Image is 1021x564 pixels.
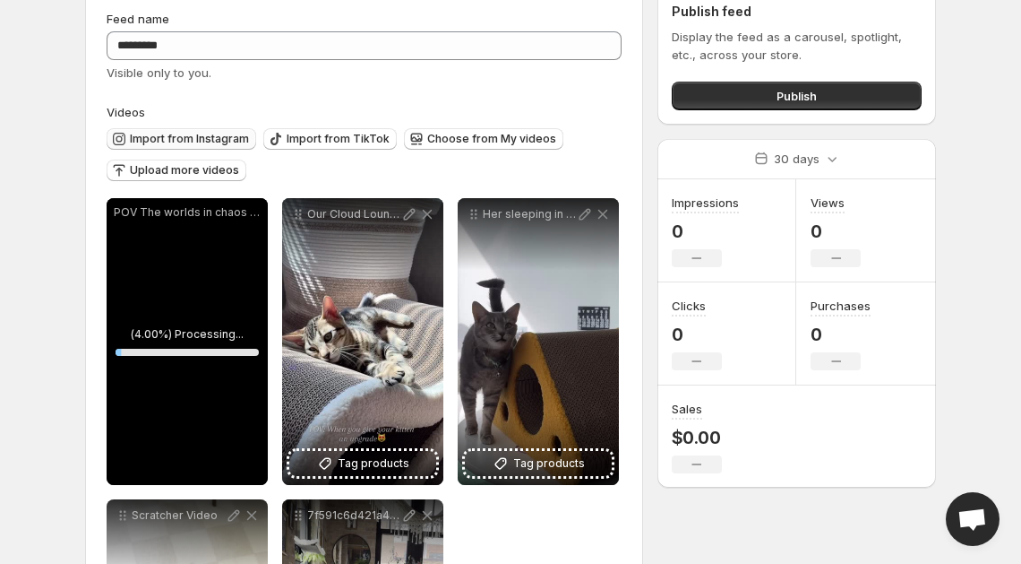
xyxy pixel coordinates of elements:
button: Tag products [289,451,436,476]
p: 30 days [774,150,819,168]
div: Our Cloud Lounge Scratcher is known for its extra-wide ergonomic design But did you know that sma... [282,198,443,485]
span: Feed name [107,12,169,26]
span: Visible only to you. [107,65,211,80]
div: Her sleeping in the hole took me outtt Its a Its a scratcher Its a cheese scratcher Available at ... [458,198,619,485]
p: Display the feed as a carousel, spotlight, etc., across your store. [672,28,922,64]
span: Choose from My videos [427,132,556,146]
span: Import from TikTok [287,132,390,146]
h3: Impressions [672,194,739,212]
button: Import from Instagram [107,128,256,150]
p: 0 [672,221,739,242]
p: Scratcher Video [132,508,225,523]
p: $0.00 [672,427,722,448]
p: 0 [811,221,861,242]
h3: Views [811,194,845,212]
p: 7f591c6d421a4fbb836f42d0650f3247 [307,508,400,523]
h3: Clicks [672,297,706,315]
span: Publish [776,87,817,105]
p: 0 [672,324,722,345]
button: Import from TikTok [263,128,397,150]
h3: Purchases [811,297,871,315]
span: Tag products [513,455,585,473]
button: Choose from My videos [404,128,563,150]
p: Our Cloud Lounge Scratcher is known for its extra-wide ergonomic design But did you know that sma... [307,207,400,221]
div: Open chat [946,492,1000,546]
span: Videos [107,105,145,119]
div: POV The worlds in chaos but your cats priorities stay crystal clear Sunbathing Scratching Not a c... [107,198,268,485]
span: Upload more videos [130,163,239,178]
button: Publish [672,82,922,110]
button: Upload more videos [107,160,246,181]
p: POV The worlds in chaos but your cats priorities stay crystal clear Sunbathing Scratching Not a c... [114,205,261,220]
p: 0 [811,324,871,345]
button: Tag products [465,451,612,476]
span: Tag products [338,455,409,473]
h2: Publish feed [672,3,922,21]
p: Her sleeping in the hole took me outtt Its a Its a scratcher Its a cheese scratcher Available at ... [483,207,576,221]
h3: Sales [672,400,702,418]
span: Import from Instagram [130,132,249,146]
